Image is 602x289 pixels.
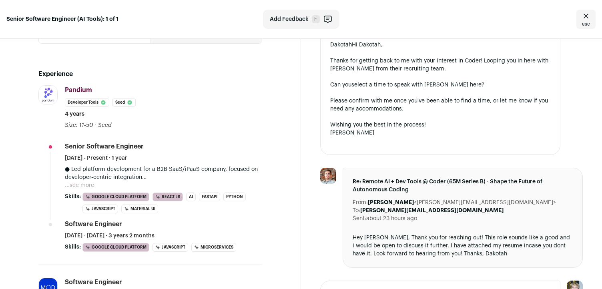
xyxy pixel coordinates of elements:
b: [PERSON_NAME] [368,200,414,205]
li: JavaScript [82,205,118,213]
span: Re: Remote AI + Dev Tools @ Coder (65M Series B) - Shape the Future of Autonomous Coding [353,178,573,194]
div: [PERSON_NAME] [330,129,550,137]
a: select a time to speak with [PERSON_NAME] here [351,82,482,88]
span: F [312,15,320,23]
div: Software Engineer [65,278,122,287]
span: Skills: [65,243,81,251]
button: Add Feedback F [263,10,339,29]
dd: about 23 hours ago [366,215,417,223]
strong: Senior Software Engineer (AI Tools): 1 of 1 [6,15,118,23]
li: React.js [153,193,183,201]
li: AI [186,193,196,201]
li: JavaScript [153,243,188,252]
span: · [95,121,96,129]
li: Google Cloud Platform [82,243,149,252]
li: FastAPI [199,193,220,201]
div: Thanks for getting back to me with your interest in Coder! Looping you in here with [PERSON_NAME]... [330,57,550,73]
div: DakotahHi Dakotah, [330,41,550,49]
a: Close [576,10,596,29]
li: Developer Tools [65,98,109,107]
div: Please confirm with me once you've been able to find a time, or let me know if you need any accom... [330,97,550,113]
dt: From: [353,199,368,207]
span: Seed [98,122,112,128]
span: esc [582,21,590,27]
img: f71e06fd659a38100e36948e4eec1c5c5a8286f5d173efd26a0921f285d4f1dd.jpg [320,168,336,184]
button: ...see more [65,181,94,189]
li: Seed [112,98,136,107]
div: Wishing you the best in the process! [330,121,550,129]
span: Pandium [65,87,92,93]
div: Can you ? [330,81,550,89]
span: Add Feedback [270,15,309,23]
li: Microservices [191,243,236,252]
li: Python [223,193,246,201]
span: Skills: [65,193,81,201]
dt: To: [353,207,360,215]
span: Size: 11-50 [65,122,93,128]
img: 3d5a868882427b093de9041bd1d57f3bb1a4dc44de2ee14966dc6bd1b44bea6f.jpg [39,86,57,104]
div: Hey [PERSON_NAME], Thank you for reaching out! This role sounds like a good and i would be open t... [353,234,573,258]
dd: <[PERSON_NAME][EMAIL_ADDRESS][DOMAIN_NAME]> [368,199,556,207]
span: 4 years [65,110,84,118]
h2: Experience [38,69,262,79]
span: [DATE] - [DATE] · 3 years 2 months [65,232,155,240]
p: ● Led platform development for a B2B SaaS/iPaaS company, focused on developer-centric integration... [65,165,262,181]
div: Senior Software Engineer [65,142,144,151]
dt: Sent: [353,215,366,223]
li: Material UI [121,205,158,213]
div: Software Engineer [65,220,122,229]
li: Google Cloud Platform [82,193,149,201]
span: [DATE] - Present · 1 year [65,154,127,162]
b: [PERSON_NAME][EMAIL_ADDRESS][DOMAIN_NAME] [360,208,504,213]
